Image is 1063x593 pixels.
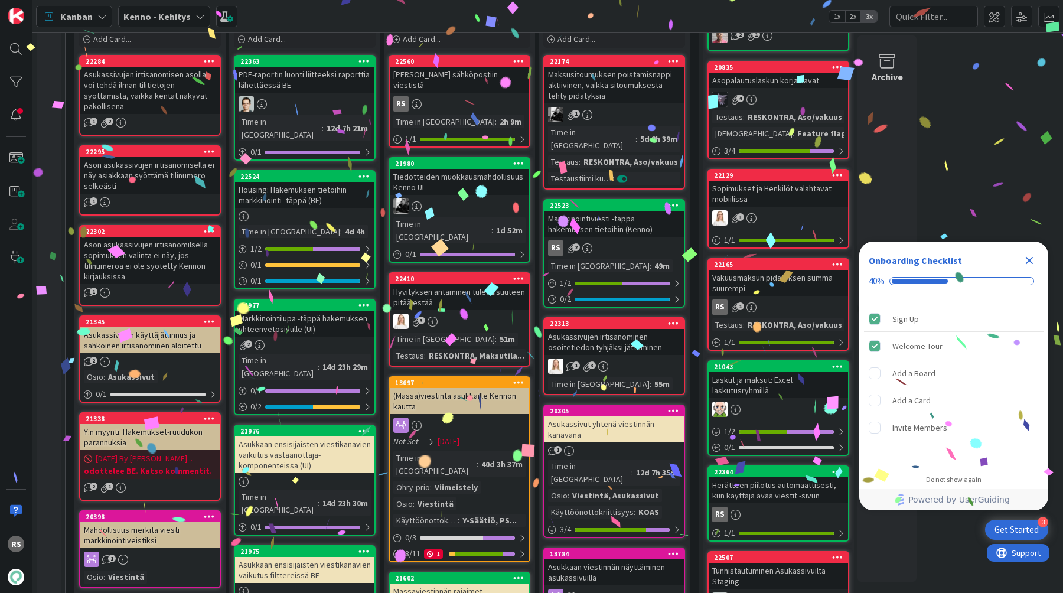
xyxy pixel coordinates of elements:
[709,299,848,315] div: RS
[569,489,662,502] div: Viestintä, Asukassivut
[393,349,424,362] div: Testaus
[239,225,340,238] div: Time in [GEOGRAPHIC_DATA]
[548,126,635,152] div: Time in [GEOGRAPHIC_DATA]
[491,224,493,237] span: :
[79,315,221,403] a: 21345Asukassivujen käyttäjätunnus ja sähköinen irtisanominen aloitettuOsio:Asukassivut0/1
[319,497,371,510] div: 14d 23h 30m
[864,387,1044,413] div: Add a Card is incomplete.
[84,465,216,477] b: odottelee BE. Katso kommentit.
[390,284,529,310] div: Hyvityksen antaminen tulevaisuuteen pitää estää
[390,314,529,329] div: SL
[793,127,794,140] span: :
[709,210,848,226] div: SL
[926,475,982,484] div: Do not show again
[393,314,409,329] img: SL
[548,155,579,168] div: Testaus
[572,361,580,369] span: 1
[709,92,848,107] div: LM
[393,436,419,447] i: Not Set
[724,145,735,157] span: 3 / 4
[403,34,441,44] span: Add Card...
[105,370,158,383] div: Asukassivut
[543,317,685,395] a: 22313Asukassivujen irtisanominen osoitetiedon tyhjäksi jättäminenSLTime in [GEOGRAPHIC_DATA]:55m
[633,466,680,479] div: 12d 7h 35m
[712,127,793,140] div: [DEMOGRAPHIC_DATA]
[707,169,849,249] a: 22129Sopimukset ja Henkilöt valahtavat mobiilissaSL1/1
[707,61,849,159] a: 20835Asopalautuslaskun korjattavatLMTestaus:RESKONTRA, Aso/vakuus[DEMOGRAPHIC_DATA]:Feature flag3/4
[235,520,374,535] div: 0/1
[709,402,848,417] div: AN
[90,118,97,125] span: 1
[90,197,97,205] span: 1
[234,299,376,415] a: 21977Markkinointilupa -täppä hakemuksen yhteenvetosivulle (UI)Time in [GEOGRAPHIC_DATA]:14d 23h 2...
[413,497,415,510] span: :
[239,96,254,112] img: TT
[637,132,680,145] div: 5d 2h 39m
[96,388,107,400] span: 0 / 1
[80,237,220,284] div: Ason asukassivujen irtisanomilsella sopimuksen valinta ei näy, jos tilinumeroa ei ole syötetty Ke...
[390,273,529,284] div: 22410
[318,360,319,373] span: :
[235,383,374,398] div: 0/1
[743,110,745,123] span: :
[240,301,374,309] div: 21977
[714,468,848,476] div: 22364
[544,406,684,416] div: 20305
[736,302,744,310] span: 1
[495,115,497,128] span: :
[393,198,409,214] img: KM
[548,460,631,486] div: Time in [GEOGRAPHIC_DATA]
[90,483,97,490] span: 2
[80,146,220,194] div: 22295Ason asukassivujen irtisanomisella ei näy asiakkaan syöttämä tilinumero selkeästi
[393,217,491,243] div: Time in [GEOGRAPHIC_DATA]
[86,318,220,326] div: 21345
[80,424,220,450] div: Y:n myynti: Hakemukset-ruudukon parannuksia
[635,132,637,145] span: :
[390,158,529,195] div: 21980Tiedotteiden muokkausmahdollisuus Kenno UI
[650,259,651,272] span: :
[390,377,529,388] div: 13697
[745,110,845,123] div: RESKONTRA, Aso/vakuus
[550,201,684,210] div: 22523
[709,440,848,455] div: 0/1
[1038,517,1048,527] div: 3
[707,465,849,542] a: 22364Herätteen piilotus automaattisesti, kun käyttäjä avaa viestit -sivunRS1/1
[86,227,220,236] div: 22302
[634,506,635,519] span: :
[859,242,1048,510] div: Checklist Container
[240,57,374,66] div: 22363
[235,96,374,112] div: TT
[892,366,935,380] div: Add a Board
[548,489,568,502] div: Osio
[544,240,684,256] div: RS
[892,393,931,408] div: Add a Card
[235,182,374,208] div: Housing: Hakemuksen tietoihin markkinointi -täppä (BE)
[712,299,728,315] div: RS
[548,172,612,185] div: Testaustiimi kurkkaa
[80,511,220,522] div: 20398
[892,421,947,435] div: Invite Members
[709,467,848,477] div: 22364
[79,225,221,306] a: 22302Ason asukassivujen irtisanomilsella sopimuksen valinta ei näy, jos tilinumeroa ei ole syötet...
[1020,251,1039,270] div: Close Checklist
[707,360,849,456] a: 21043Laskut ja maksut: Excel laskutusryhmilläAN1/20/1
[794,127,849,140] div: Feature flag
[712,110,743,123] div: Testaus
[235,426,374,473] div: 21976Asukkaan ensisijaisten viestikanavien vaikutus vastaanottaja-komponenteissa (UI)
[865,489,1042,510] a: Powered by UserGuiding
[393,497,413,510] div: Osio
[548,240,563,256] div: RS
[395,159,529,168] div: 21980
[234,55,376,161] a: 22363PDF-raportin luonti liitteeksi raporttia lähettäessä BETTTime in [GEOGRAPHIC_DATA]:12d 7h 21...
[544,200,684,237] div: 22523Markkinointiviesti -täppä hakemuksen tietoihin (Kenno)
[544,107,684,122] div: KM
[709,73,848,88] div: Asopalautuslaskun korjattavat
[544,522,684,537] div: 3/4
[395,275,529,283] div: 22410
[477,458,478,471] span: :
[568,489,569,502] span: :
[724,234,735,246] span: 1 / 1
[635,506,662,519] div: KOAS
[80,413,220,450] div: 21338Y:n myynti: Hakemukset-ruudukon parannuksia
[324,122,371,135] div: 12d 7h 21m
